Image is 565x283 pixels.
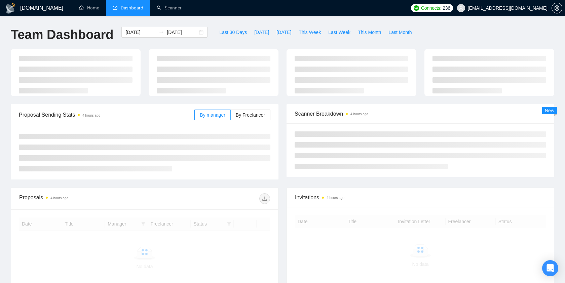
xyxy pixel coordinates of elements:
img: logo [5,3,16,14]
span: Invitations [295,193,546,202]
button: Last Month [385,27,415,38]
time: 4 hours ago [327,196,344,200]
span: Last 30 Days [219,29,247,36]
button: [DATE] [251,27,273,38]
button: Last Week [325,27,354,38]
div: Open Intercom Messenger [542,260,558,276]
span: Last Week [328,29,350,36]
span: to [159,30,164,35]
span: This Week [299,29,321,36]
span: Last Month [388,29,412,36]
img: upwork-logo.png [414,5,419,11]
span: Scanner Breakdown [295,110,546,118]
a: homeHome [79,5,99,11]
input: End date [167,29,197,36]
span: setting [552,5,562,11]
div: Proposals [19,193,145,204]
time: 4 hours ago [82,114,100,117]
span: [DATE] [276,29,291,36]
time: 4 hours ago [350,112,368,116]
a: searchScanner [157,5,182,11]
input: Start date [125,29,156,36]
span: This Month [358,29,381,36]
span: [DATE] [254,29,269,36]
button: This Week [295,27,325,38]
button: setting [552,3,562,13]
button: Last 30 Days [216,27,251,38]
span: New [545,108,554,113]
span: swap-right [159,30,164,35]
span: By Freelancer [236,112,265,118]
span: Connects: [421,4,441,12]
h1: Team Dashboard [11,27,113,43]
span: user [459,6,463,10]
span: By manager [200,112,225,118]
span: Dashboard [121,5,143,11]
time: 4 hours ago [50,196,68,200]
a: setting [552,5,562,11]
span: 236 [443,4,450,12]
span: Proposal Sending Stats [19,111,194,119]
button: [DATE] [273,27,295,38]
button: This Month [354,27,385,38]
span: dashboard [113,5,117,10]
